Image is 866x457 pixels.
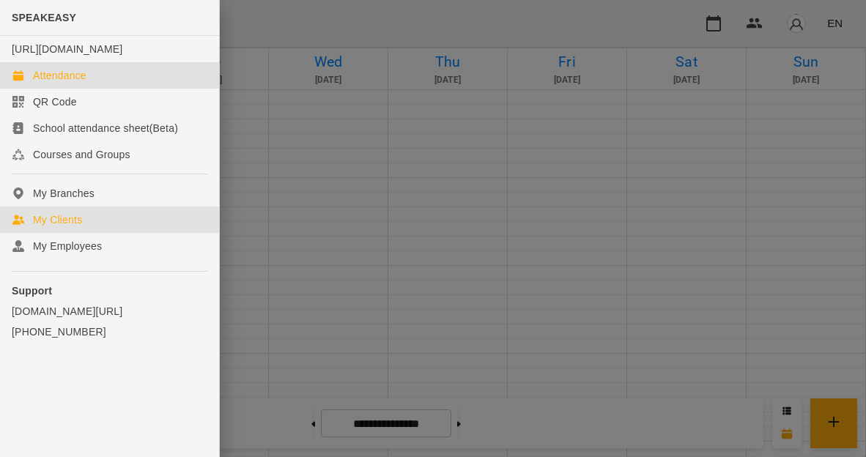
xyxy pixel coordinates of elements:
[12,43,122,55] a: [URL][DOMAIN_NAME]
[12,283,207,298] p: Support
[33,239,102,253] div: My Employees
[12,304,207,319] a: [DOMAIN_NAME][URL]
[33,186,95,201] div: My Branches
[33,147,130,162] div: Courses and Groups
[33,68,86,83] div: Attendance
[33,212,82,227] div: My Clients
[12,12,76,23] span: SPEAKEASY
[12,324,207,339] a: [PHONE_NUMBER]
[33,121,178,135] div: School attendance sheet(Beta)
[33,94,77,109] div: QR Code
